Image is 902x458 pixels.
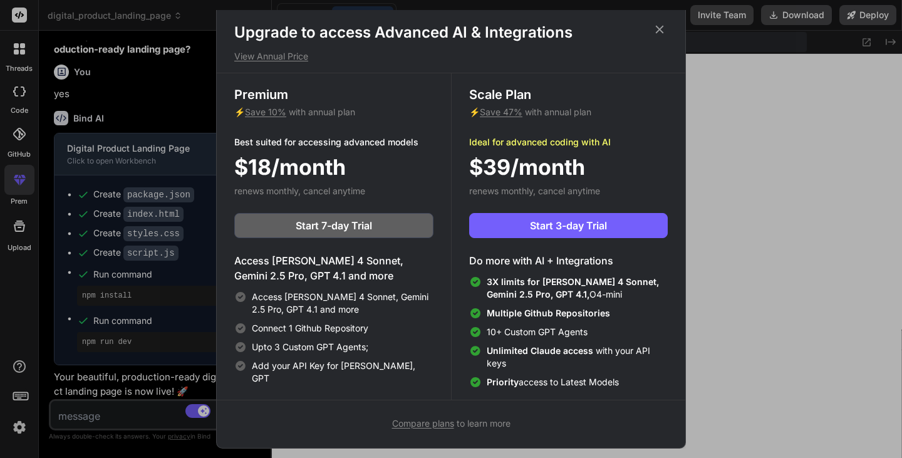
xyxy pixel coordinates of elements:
p: Ideal for advanced coding with AI [469,136,668,148]
span: Connect 1 Github Repository [252,322,368,335]
span: Priority [487,377,519,387]
span: to learn more [392,418,511,429]
h3: Scale Plan [469,86,668,103]
h4: Access [PERSON_NAME] 4 Sonnet, Gemini 2.5 Pro, GPT 4.1 and more [234,253,433,283]
h3: Premium [234,86,433,103]
h1: Upgrade to access Advanced AI & Integrations [234,23,668,43]
span: Start 7-day Trial [296,218,372,233]
span: Unlimited Claude access [487,345,596,356]
span: 10+ Custom GPT Agents [487,326,588,338]
span: with your API keys [487,345,668,370]
p: ⚡ with annual plan [234,106,433,118]
p: ⚡ with annual plan [469,106,668,118]
span: renews monthly, cancel anytime [234,185,365,196]
span: Save 10% [245,107,286,117]
p: Best suited for accessing advanced models [234,136,433,148]
span: $18/month [234,151,346,183]
span: Multiple Github Repositories [487,308,610,318]
span: Start 3-day Trial [530,218,607,233]
button: Start 7-day Trial [234,213,433,238]
span: O4-mini [487,276,668,301]
span: Upto 3 Custom GPT Agents; [252,341,368,353]
p: View Annual Price [234,50,668,63]
span: Access [PERSON_NAME] 4 Sonnet, Gemini 2.5 Pro, GPT 4.1 and more [252,291,433,316]
h4: Do more with AI + Integrations [469,253,668,268]
span: Save 47% [480,107,522,117]
span: access to Latest Models [487,376,619,388]
span: Add your API Key for [PERSON_NAME], GPT [252,360,433,385]
span: renews monthly, cancel anytime [469,185,600,196]
button: Start 3-day Trial [469,213,668,238]
span: 3X limits for [PERSON_NAME] 4 Sonnet, Gemini 2.5 Pro, GPT 4.1, [487,276,659,299]
span: Compare plans [392,418,454,429]
span: $39/month [469,151,585,183]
